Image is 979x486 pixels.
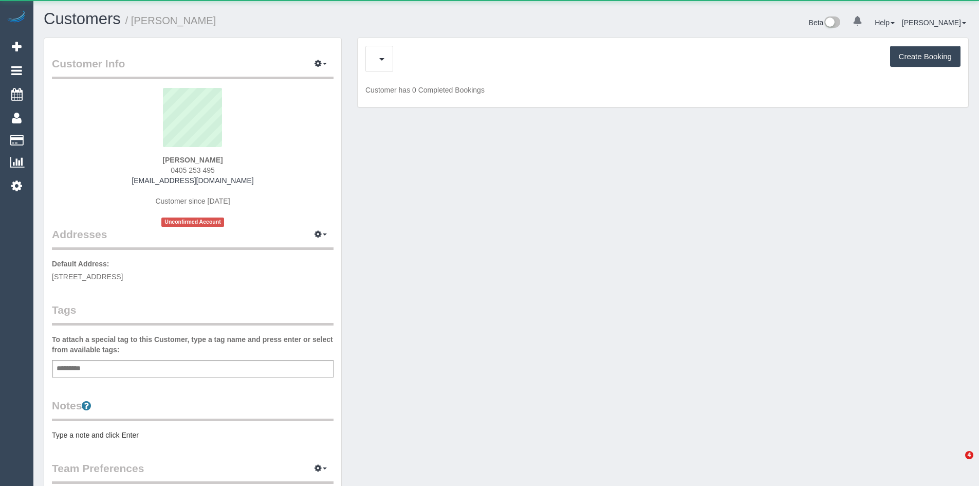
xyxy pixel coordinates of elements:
button: Create Booking [890,46,960,67]
a: Help [875,19,895,27]
pre: Type a note and click Enter [52,430,334,440]
a: [PERSON_NAME] [902,19,966,27]
legend: Notes [52,398,334,421]
a: [EMAIL_ADDRESS][DOMAIN_NAME] [132,176,253,185]
iframe: Intercom live chat [944,451,969,476]
a: Customers [44,10,121,28]
p: Customer has 0 Completed Bookings [365,85,960,95]
small: / [PERSON_NAME] [125,15,216,26]
strong: [PERSON_NAME] [162,156,223,164]
legend: Tags [52,302,334,326]
span: Unconfirmed Account [161,218,224,226]
span: Customer since [DATE] [155,197,230,205]
a: Beta [809,19,841,27]
img: New interface [823,16,840,30]
legend: Team Preferences [52,461,334,484]
img: Automaid Logo [6,10,27,25]
span: [STREET_ADDRESS] [52,273,123,281]
span: 0405 253 495 [171,166,215,174]
label: To attach a special tag to this Customer, type a tag name and press enter or select from availabl... [52,334,334,355]
legend: Customer Info [52,56,334,79]
span: 4 [965,451,973,459]
label: Default Address: [52,259,109,269]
